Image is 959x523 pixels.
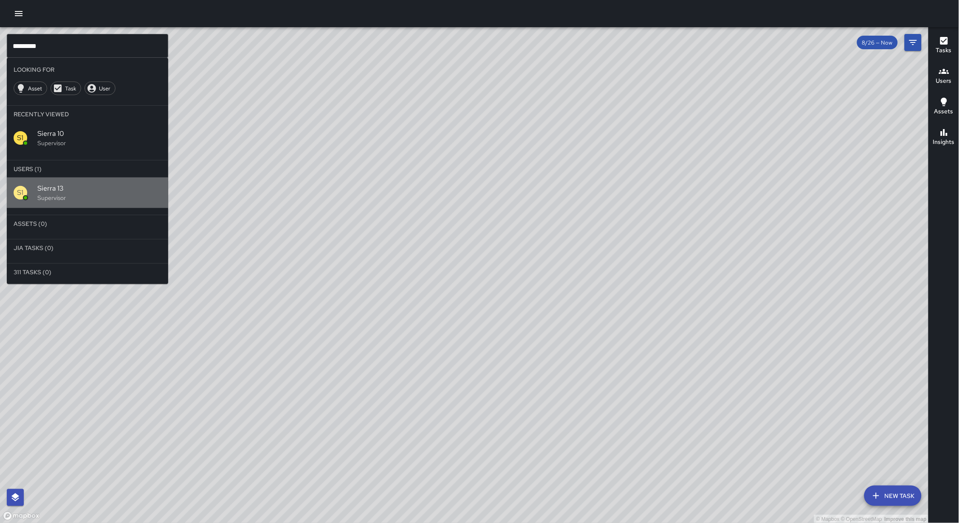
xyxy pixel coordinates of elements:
[7,215,168,232] li: Assets (0)
[37,139,161,147] p: Supervisor
[23,85,47,92] span: Asset
[60,85,81,92] span: Task
[37,129,161,139] span: Sierra 10
[864,486,922,506] button: New Task
[7,106,168,123] li: Recently Viewed
[929,92,959,122] button: Assets
[85,82,116,95] div: User
[933,138,955,147] h6: Insights
[929,61,959,92] button: Users
[7,61,168,78] li: Looking For
[934,107,953,116] h6: Assets
[7,239,168,256] li: Jia Tasks (0)
[7,264,168,281] li: 311 Tasks (0)
[929,31,959,61] button: Tasks
[7,177,168,208] div: S1Sierra 13Supervisor
[37,194,161,202] p: Supervisor
[17,188,24,198] p: S1
[14,82,47,95] div: Asset
[929,122,959,153] button: Insights
[936,46,952,55] h6: Tasks
[17,133,24,143] p: S1
[7,123,168,153] div: S1Sierra 10Supervisor
[7,160,168,177] li: Users (1)
[936,76,952,86] h6: Users
[905,34,922,51] button: Filters
[37,183,161,194] span: Sierra 13
[857,39,898,46] span: 8/26 — Now
[94,85,115,92] span: User
[51,82,81,95] div: Task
